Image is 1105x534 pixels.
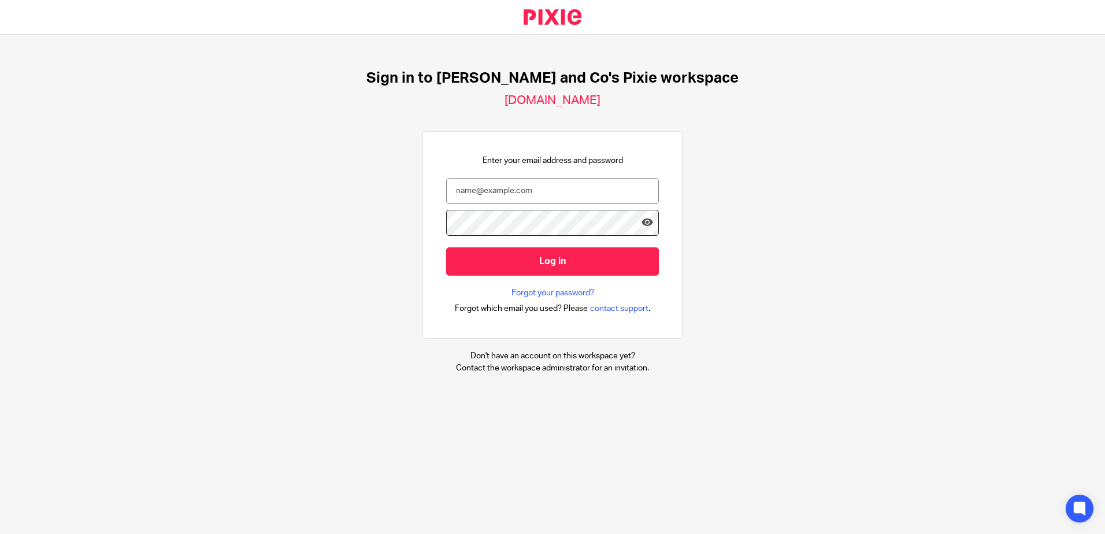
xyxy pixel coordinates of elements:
span: contact support [590,303,648,314]
h2: [DOMAIN_NAME] [505,93,600,108]
p: Don't have an account on this workspace yet? [456,350,649,362]
p: Contact the workspace administrator for an invitation. [456,362,649,374]
div: . [455,302,651,315]
a: Forgot your password? [511,287,594,299]
input: Log in [446,247,659,276]
span: Forgot which email you used? Please [455,303,588,314]
input: name@example.com [446,178,659,204]
h1: Sign in to [PERSON_NAME] and Co's Pixie workspace [366,69,739,87]
p: Enter your email address and password [483,155,623,166]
